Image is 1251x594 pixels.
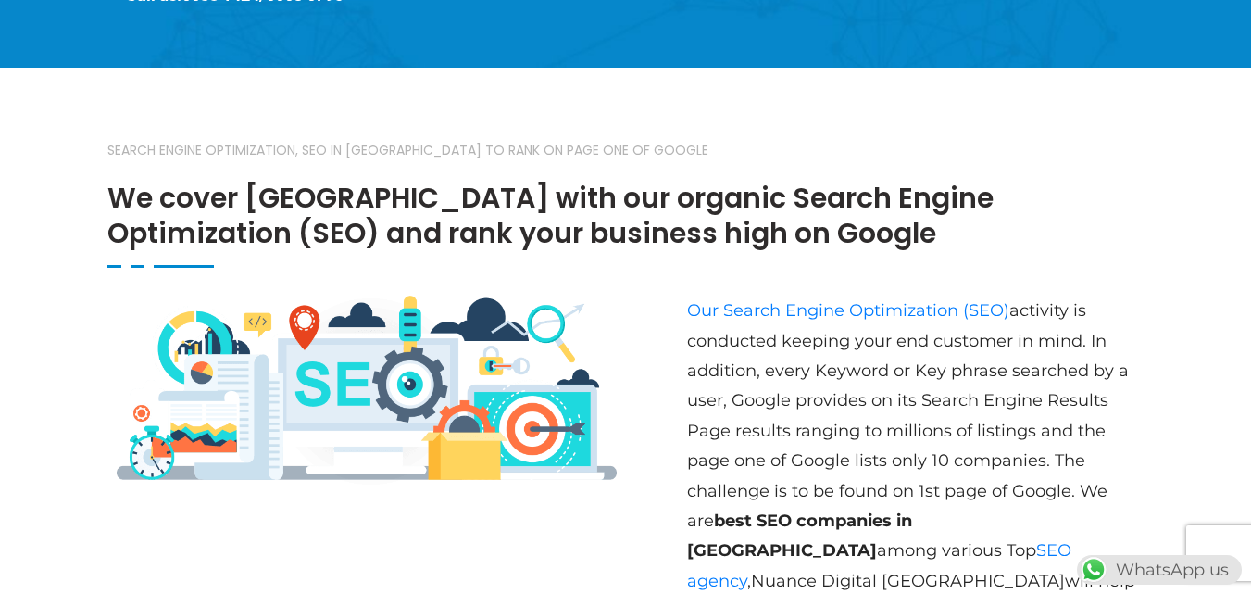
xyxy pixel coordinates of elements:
[687,300,1009,321] a: Our Search Engine Optimization (SEO)
[1077,560,1242,580] a: WhatsAppWhatsApp us
[107,133,1145,251] h2: We cover [GEOGRAPHIC_DATA] with our organic Search Engine Optimization (SEO) and rank your busine...
[751,571,1065,591] span: Nuance Digital [GEOGRAPHIC_DATA]
[1077,555,1242,585] div: WhatsApp us
[107,133,1145,168] small: Search Engine Optimization, SEO in [GEOGRAPHIC_DATA] to rank on page one of Google
[687,511,912,561] strong: best SEO companies in [GEOGRAPHIC_DATA]
[1079,555,1108,585] img: WhatsApp
[687,540,1071,590] a: SEO agency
